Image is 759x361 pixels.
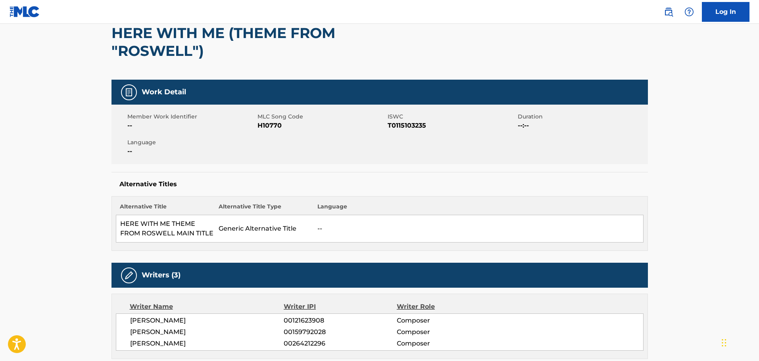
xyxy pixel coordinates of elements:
span: -- [127,121,256,130]
h2: HERE WITH ME (THEME FROM "ROSWELL") [111,24,433,60]
td: -- [313,215,643,243]
img: help [684,7,694,17]
h5: Writers (3) [142,271,181,280]
img: search [664,7,673,17]
span: [PERSON_NAME] [130,316,284,325]
span: [PERSON_NAME] [130,327,284,337]
td: Generic Alternative Title [215,215,313,243]
span: 00264212296 [284,339,396,348]
span: Member Work Identifier [127,113,256,121]
h5: Alternative Titles [119,180,640,188]
span: Composer [397,316,500,325]
th: Alternative Title Type [215,202,313,215]
span: Language [127,138,256,147]
span: Duration [518,113,646,121]
span: H10770 [257,121,386,130]
div: Writer IPI [284,302,397,311]
span: --:-- [518,121,646,130]
span: -- [127,147,256,156]
div: Writer Name [130,302,284,311]
span: Composer [397,327,500,337]
div: Writer Role [397,302,500,311]
th: Language [313,202,643,215]
span: [PERSON_NAME] [130,339,284,348]
span: ISWC [388,113,516,121]
a: Log In [702,2,749,22]
iframe: Chat Widget [719,323,759,361]
span: T0115103235 [388,121,516,130]
img: Writers [124,271,134,280]
a: Public Search [661,4,676,20]
span: 00121623908 [284,316,396,325]
th: Alternative Title [116,202,215,215]
h5: Work Detail [142,88,186,97]
span: Composer [397,339,500,348]
span: MLC Song Code [257,113,386,121]
div: Help [681,4,697,20]
span: 00159792028 [284,327,396,337]
td: HERE WITH ME THEME FROM ROSWELL MAIN TITLE [116,215,215,243]
img: MLC Logo [10,6,40,17]
div: Drag [722,331,726,355]
img: Work Detail [124,88,134,97]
